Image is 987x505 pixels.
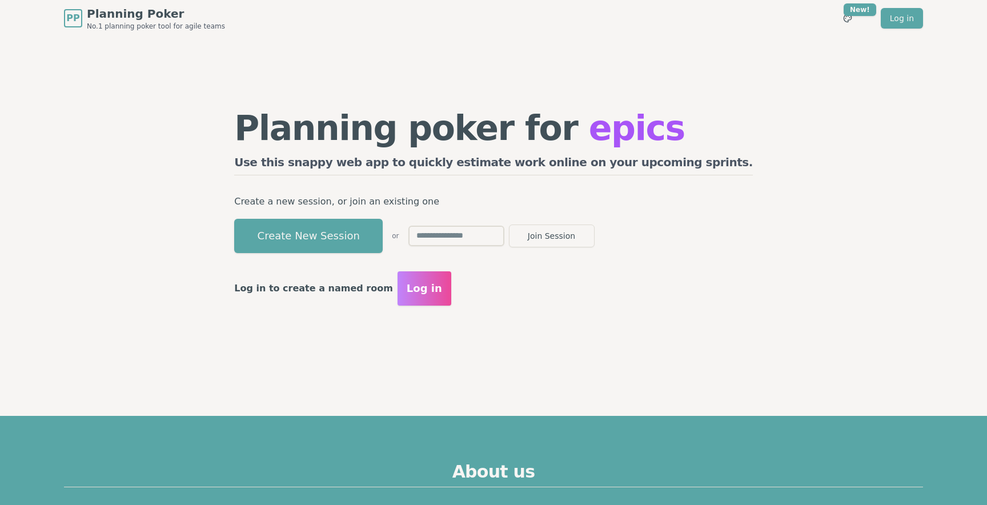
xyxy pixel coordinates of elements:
span: epics [589,108,685,148]
h2: Use this snappy web app to quickly estimate work online on your upcoming sprints. [234,154,753,175]
button: New! [837,8,858,29]
h2: About us [64,462,923,487]
span: No.1 planning poker tool for agile teams [87,22,225,31]
div: New! [844,3,876,16]
p: Create a new session, or join an existing one [234,194,753,210]
span: Log in [407,280,442,296]
span: Planning Poker [87,6,225,22]
p: Log in to create a named room [234,280,393,296]
a: Log in [881,8,923,29]
h1: Planning poker for [234,111,753,145]
span: PP [66,11,79,25]
a: PPPlanning PokerNo.1 planning poker tool for agile teams [64,6,225,31]
button: Create New Session [234,219,383,253]
span: or [392,231,399,241]
button: Log in [398,271,451,306]
button: Join Session [509,225,595,247]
